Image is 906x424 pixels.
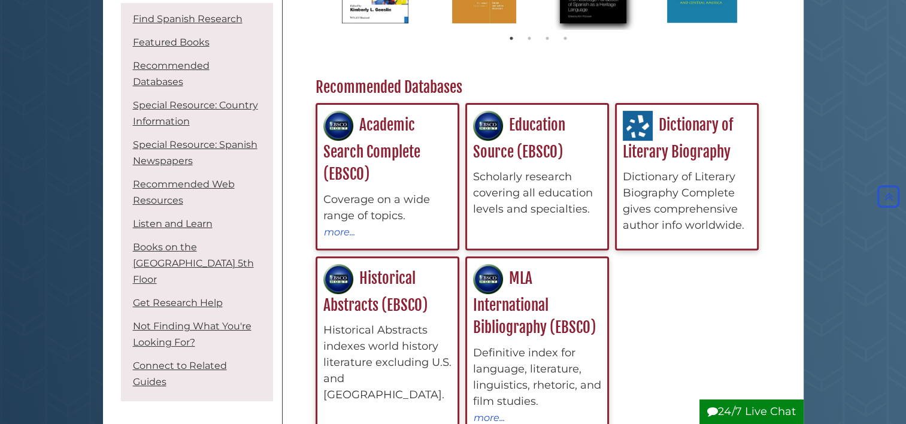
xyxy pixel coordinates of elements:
a: Back to Top [874,190,903,204]
button: 2 of 4 [523,32,535,44]
button: more... [323,224,356,240]
a: Recommended Databases [133,60,210,87]
a: Featured Books [133,37,210,48]
a: Dictionary of Literary Biography [623,116,734,161]
a: Connect to Related Guides [133,360,227,387]
a: Get Research Help [133,297,223,308]
a: Find Spanish Research [133,13,243,25]
h2: Recommended Databases [310,78,768,97]
a: Education Source (EBSCO) [473,116,565,161]
button: 24/7 Live Chat [699,399,804,424]
button: 1 of 4 [505,32,517,44]
a: Not Finding What You're Looking For? [133,320,252,348]
button: 4 of 4 [559,32,571,44]
button: 3 of 4 [541,32,553,44]
a: Listen and Learn [133,218,213,229]
div: Definitive index for language, literature, linguistics, rhetoric, and film studies. [473,345,601,410]
div: Scholarly research covering all education levels and specialties. [473,169,601,217]
a: Historical Abstracts (EBSCO) [323,269,428,314]
a: Recommended Web Resources [133,178,235,206]
a: Special Resource: Spanish Newspapers [133,139,257,166]
div: Dictionary of Literary Biography Complete gives comprehensive author info worldwide. [623,169,751,234]
a: Special Resource: Country Information [133,99,258,127]
a: Academic Search Complete (EBSCO) [323,116,420,183]
div: Coverage on a wide range of topics. [323,192,452,224]
div: Historical Abstracts indexes world history literature excluding U.S. and [GEOGRAPHIC_DATA]. [323,322,452,403]
a: Books on the [GEOGRAPHIC_DATA] 5th Floor [133,241,254,285]
a: MLA International Bibliography (EBSCO) [473,269,596,337]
